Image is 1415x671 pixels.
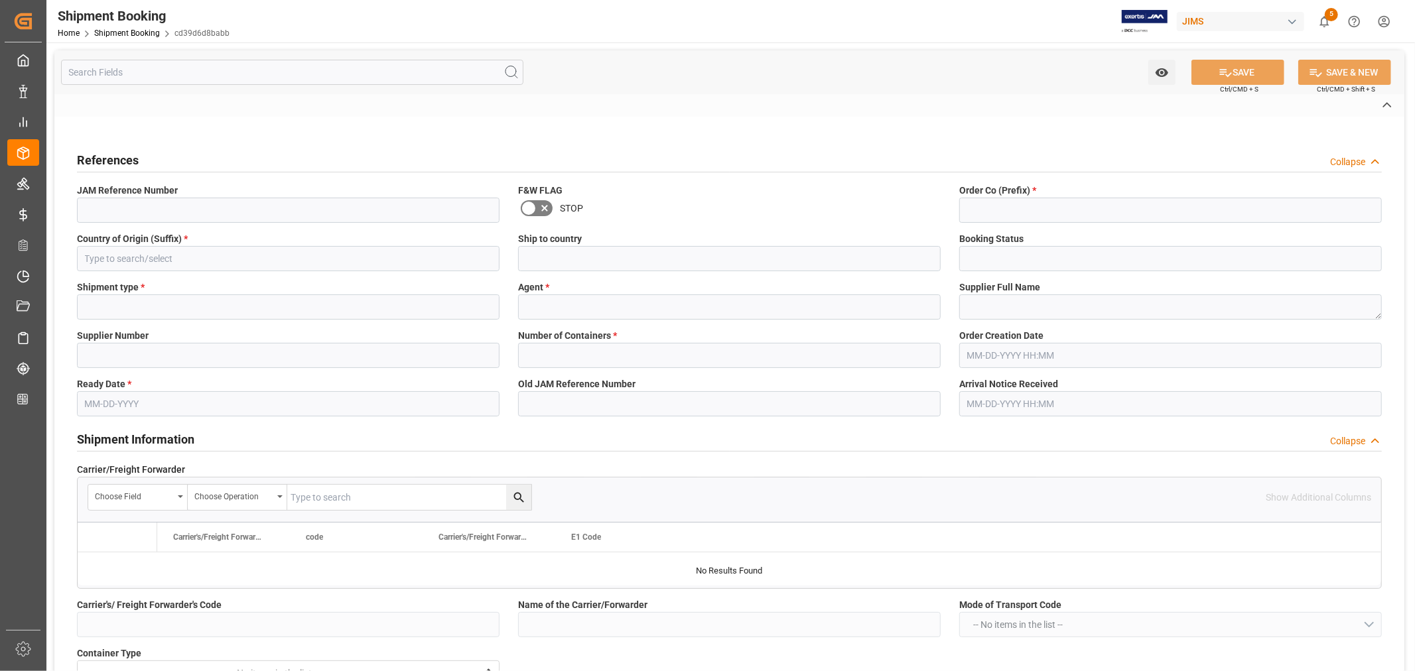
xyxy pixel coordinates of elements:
[1220,84,1258,94] span: Ctrl/CMD + S
[77,646,141,660] span: Container Type
[967,618,1070,632] span: -- No items in the list --
[1148,60,1176,85] button: open menu
[77,377,131,391] span: Ready Date
[77,430,194,448] h2: Shipment Information
[959,184,1036,198] span: Order Co (Prefix)
[518,280,549,294] span: Agent
[61,60,523,85] input: Search Fields
[88,485,188,510] button: open menu
[1122,10,1168,33] img: Exertis%20JAM%20-%20Email%20Logo.jpg_1722504956.jpg
[571,532,601,542] span: E1 Code
[173,532,262,542] span: Carrier's/Freight Forwarder's Code
[1330,155,1365,169] div: Collapse
[1317,84,1375,94] span: Ctrl/CMD + Shift + S
[959,232,1024,246] span: Booking Status
[77,280,145,294] span: Shipment type
[959,377,1058,391] span: Arrival Notice Received
[194,487,273,503] div: Choose Operation
[518,377,636,391] span: Old JAM Reference Number
[306,532,323,542] span: code
[58,6,230,26] div: Shipment Booking
[438,532,527,542] span: Carrier's/Freight Forwarder's Name
[959,329,1044,343] span: Order Creation Date
[188,485,287,510] button: open menu
[77,598,222,612] span: Carrier's/ Freight Forwarder's Code
[1177,12,1304,31] div: JIMS
[518,184,563,198] span: F&W FLAG
[1325,8,1338,21] span: 5
[506,485,531,510] button: search button
[77,232,188,246] span: Country of Origin (Suffix)
[58,29,80,38] a: Home
[1191,60,1284,85] button: SAVE
[77,329,149,343] span: Supplier Number
[518,329,617,343] span: Number of Containers
[94,29,160,38] a: Shipment Booking
[1177,9,1310,34] button: JIMS
[1330,434,1365,448] div: Collapse
[560,202,583,215] span: STOP
[959,598,1061,612] span: Mode of Transport Code
[95,487,173,503] div: Choose field
[77,246,500,271] input: Type to search/select
[1298,60,1391,85] button: SAVE & NEW
[959,612,1382,637] button: open menu
[518,232,582,246] span: Ship to country
[287,485,531,510] input: Type to search
[77,184,178,198] span: JAM Reference Number
[77,151,139,169] h2: References
[1339,7,1369,36] button: Help Center
[959,280,1040,294] span: Supplier Full Name
[77,391,500,416] input: MM-DD-YYYY
[518,598,647,612] span: Name of the Carrier/Forwarder
[959,391,1382,416] input: MM-DD-YYYY HH:MM
[1310,7,1339,36] button: show 5 new notifications
[959,343,1382,368] input: MM-DD-YYYY HH:MM
[77,463,185,477] span: Carrier/Freight Forwarder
